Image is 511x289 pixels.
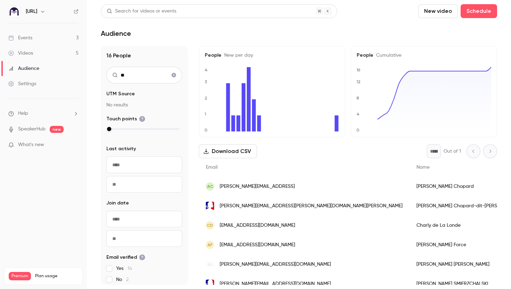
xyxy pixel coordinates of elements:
img: slsb.fr [206,260,214,268]
div: Search for videos or events [107,8,176,15]
img: Ed.ai [9,6,20,17]
text: 0 [204,128,208,133]
iframe: Noticeable Trigger [70,142,79,148]
button: Clear search [168,70,179,81]
span: New per day [221,53,253,58]
span: What's new [18,141,44,148]
text: 8 [356,96,359,101]
div: Audience [8,65,39,72]
span: Touch points [106,115,145,122]
span: [PERSON_NAME][EMAIL_ADDRESS][DOMAIN_NAME] [220,280,331,288]
span: No [116,276,129,283]
span: [PERSON_NAME][EMAIL_ADDRESS][DOMAIN_NAME] [220,261,331,268]
span: 2 [126,277,129,282]
text: 1 [204,112,206,117]
h1: Audience [101,29,131,38]
div: Events [8,34,32,41]
text: 4 [205,67,208,72]
h5: People [205,52,339,59]
span: Email [206,165,218,170]
button: New video [418,4,458,18]
span: [EMAIL_ADDRESS][DOMAIN_NAME] [220,241,295,249]
span: 14 [128,266,132,271]
span: Premium [9,272,31,280]
li: help-dropdown-opener [8,110,79,117]
span: UTM Source [106,90,135,97]
span: Plan usage [35,273,78,279]
h5: People [357,52,491,59]
h1: 16 People [106,51,182,60]
span: AC [207,183,213,190]
span: Yes [116,265,132,272]
text: 16 [356,67,360,72]
h6: [URL] [26,8,37,15]
a: SpeakerHub [18,126,46,133]
span: [PERSON_NAME][EMAIL_ADDRESS] [220,183,295,190]
span: Last activity [106,145,136,152]
span: Name [416,165,430,170]
span: Email verified [106,254,145,261]
button: Download CSV [199,144,257,158]
div: Videos [8,50,33,57]
text: 4 [357,112,359,117]
p: Out of 1 [444,148,461,155]
span: [PERSON_NAME][EMAIL_ADDRESS][PERSON_NAME][DOMAIN_NAME][PERSON_NAME] [220,202,403,210]
img: ac-martinique.fr [206,280,214,288]
img: ac-lyon.fr [206,202,214,210]
span: Help [18,110,28,117]
span: [EMAIL_ADDRESS][DOMAIN_NAME] [220,222,295,229]
p: No results [106,102,182,109]
span: Cumulative [373,53,401,58]
text: 12 [356,79,360,84]
div: Settings [8,80,36,87]
div: max [107,127,111,131]
text: 0 [356,128,359,133]
text: 2 [205,96,207,101]
button: Schedule [461,4,497,18]
span: Cd [207,222,213,228]
span: AF [208,242,212,248]
span: Join date [106,200,129,207]
span: new [50,126,64,133]
text: 3 [205,79,207,84]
